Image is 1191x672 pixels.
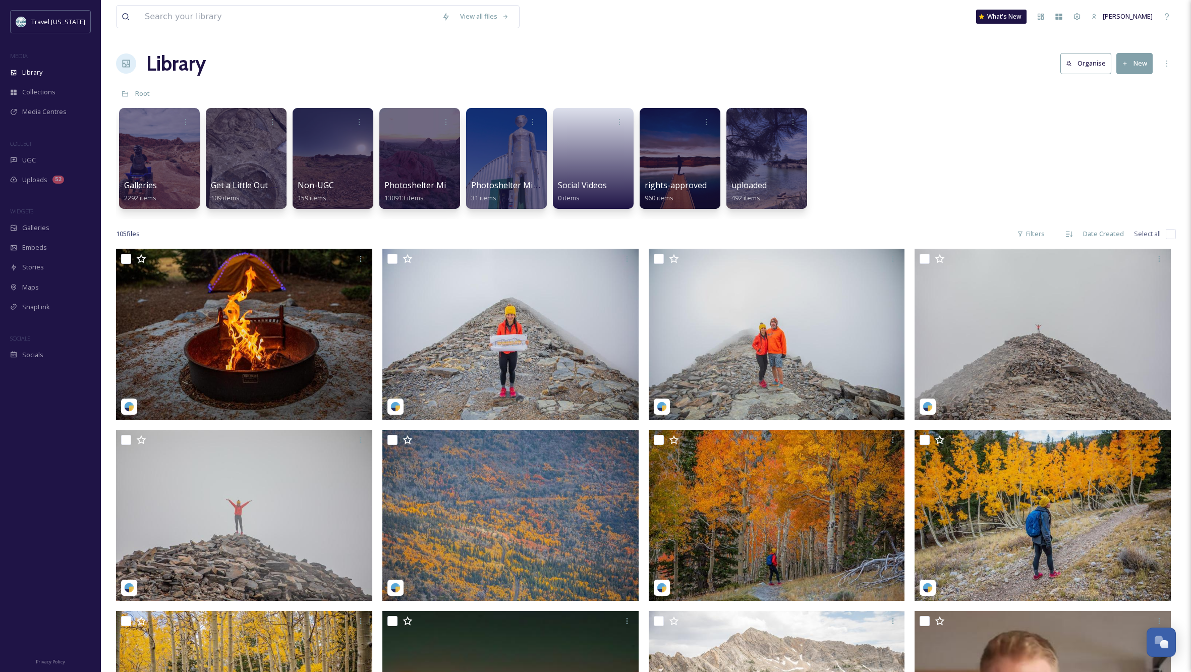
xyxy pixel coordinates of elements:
div: Filters [1012,224,1050,244]
span: SOCIALS [10,334,30,342]
img: snapsea-logo.png [124,583,134,593]
span: Collections [22,87,55,97]
span: Galleries [22,223,49,233]
a: Photoshelter Migration130913 items [384,181,474,202]
a: Photoshelter Migration (Example)31 items [471,181,600,202]
a: What's New [976,10,1027,24]
span: 492 items [731,193,760,202]
img: snapsea-logo.png [657,402,667,412]
a: rights-approved960 items [645,181,707,202]
span: Uploads [22,175,47,185]
span: SnapLink [22,302,50,312]
span: Root [135,89,150,98]
span: 0 items [558,193,580,202]
span: Media Centres [22,107,67,117]
input: Search your library [140,6,437,28]
div: Date Created [1078,224,1129,244]
span: 31 items [471,193,496,202]
span: Social Videos [558,180,607,191]
img: download.jpeg [16,17,26,27]
span: Get a Little Out There [211,180,293,191]
span: Photoshelter Migration [384,180,474,191]
span: Maps [22,283,39,292]
a: Non-UGC159 items [298,181,334,202]
span: Stories [22,262,44,272]
span: 159 items [298,193,326,202]
img: snapsea-logo.png [390,583,401,593]
img: gtr_mike-18410990206112442.jpeg [382,249,639,420]
img: gtr_mike-17899854801275480.jpeg [649,430,905,601]
span: MEDIA [10,52,28,60]
a: View all files [455,7,514,26]
span: 2292 items [124,193,156,202]
span: rights-approved [645,180,707,191]
span: WIDGETS [10,207,33,215]
img: gtr_mike-18080860181491152.jpeg [915,430,1171,601]
span: 130913 items [384,193,424,202]
button: Open Chat [1147,628,1176,657]
span: Photoshelter Migration (Example) [471,180,600,191]
a: uploaded492 items [731,181,767,202]
a: Galleries2292 items [124,181,157,202]
img: snapsea-logo.png [124,402,134,412]
img: gtr_mike-18053646662636972.jpeg [116,249,372,420]
img: snapsea-logo.png [390,402,401,412]
div: 52 [52,176,64,184]
a: [PERSON_NAME] [1086,7,1158,26]
span: Embeds [22,243,47,252]
span: uploaded [731,180,767,191]
img: snapsea-logo.png [657,583,667,593]
span: Select all [1134,229,1161,239]
a: Root [135,87,150,99]
span: [PERSON_NAME] [1103,12,1153,21]
img: snapsea-logo.png [923,583,933,593]
button: New [1116,53,1153,74]
img: gtr_mike-18178027693343473.jpeg [649,249,905,420]
span: COLLECT [10,140,32,147]
span: UGC [22,155,36,165]
span: Galleries [124,180,157,191]
a: Get a Little Out There109 items [211,181,293,202]
span: Travel [US_STATE] [31,17,85,26]
img: gtr_mike-18102237721537997.jpeg [116,430,372,601]
button: Organise [1060,53,1111,74]
span: Privacy Policy [36,658,65,665]
a: Social Videos0 items [558,181,607,202]
span: Non-UGC [298,180,334,191]
a: Privacy Policy [36,655,65,667]
img: snapsea-logo.png [923,402,933,412]
img: gtr_mike-18057979934403789.jpeg [915,249,1171,420]
a: Library [146,48,206,79]
span: 960 items [645,193,673,202]
span: Socials [22,350,43,360]
span: Library [22,68,42,77]
img: gtr_mike-18536809060000200.jpeg [382,430,639,601]
span: 105 file s [116,229,140,239]
span: 109 items [211,193,240,202]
